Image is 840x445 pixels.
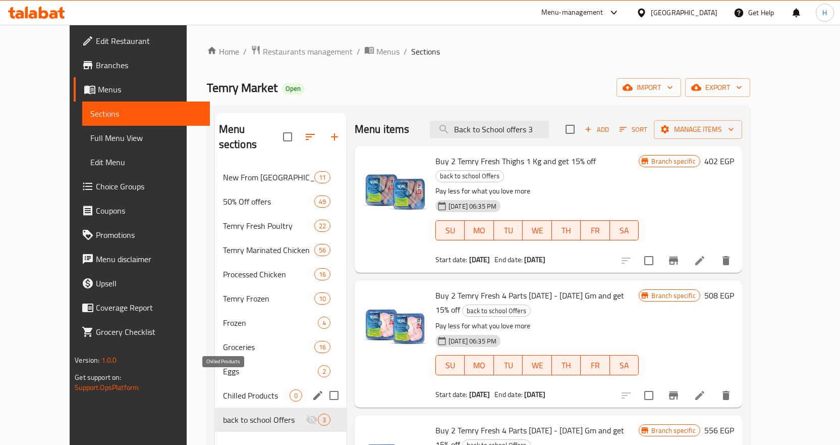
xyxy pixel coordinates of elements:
button: WE [523,355,552,375]
span: Menus [376,45,400,58]
nav: Menu sections [215,161,347,436]
span: TU [498,358,519,373]
div: items [318,317,330,329]
span: 2 [318,367,330,376]
a: Edit menu item [694,389,706,402]
span: MO [469,223,490,238]
span: Menus [98,83,202,95]
a: Edit Menu [82,150,210,174]
a: Branches [74,53,210,77]
nav: breadcrumb [207,45,750,58]
span: TH [556,223,577,238]
span: Sections [411,45,440,58]
span: Frozen [223,317,318,329]
button: TU [494,220,523,240]
div: Frozen4 [215,311,347,335]
span: Select to update [638,250,659,271]
span: WE [527,358,548,373]
span: Chilled Products [223,389,290,402]
span: Full Menu View [90,132,202,144]
button: TH [552,220,581,240]
span: Temry Frozen [223,292,314,305]
button: Sort [617,122,650,137]
h6: 508 EGP [704,288,734,303]
span: H [822,7,827,18]
button: Add section [322,125,347,149]
div: 50% Off offers49 [215,189,347,214]
img: Buy 2 Temry Fresh Thighs 1 Kg and get 15% off [363,154,427,219]
a: Grocery Checklist [74,320,210,344]
span: back to school Offers [436,170,503,182]
span: Edit Restaurant [96,35,202,47]
span: back to school Offers [223,414,306,426]
div: back to school Offers [435,170,504,182]
span: 16 [315,270,330,279]
button: import [617,78,681,97]
span: Branch specific [647,291,699,301]
svg: Inactive section [306,414,318,426]
span: New From [GEOGRAPHIC_DATA] [223,171,314,183]
span: Select all sections [277,126,298,147]
a: Menus [74,77,210,102]
span: End date: [494,388,523,401]
span: Add [583,124,610,135]
div: items [314,244,330,256]
span: Open [282,84,305,93]
span: export [693,81,742,94]
span: 16 [315,342,330,352]
span: Manage items [662,123,734,136]
a: Sections [82,102,210,126]
div: Groceries [223,341,314,353]
li: / [243,45,247,58]
span: Eggs [223,365,318,377]
span: 10 [315,294,330,304]
span: MO [469,358,490,373]
span: Sort items [613,122,654,137]
a: Support.OpsPlatform [75,381,139,394]
span: Buy 2 Temry Fresh Thighs 1 Kg and get 15% off [435,154,596,169]
span: 11 [315,173,330,182]
h2: Menu sections [219,122,283,152]
li: / [357,45,360,58]
button: Branch-specific-item [661,249,686,273]
button: SU [435,355,465,375]
span: Sections [90,108,202,120]
a: Promotions [74,223,210,247]
span: WE [527,223,548,238]
span: 49 [315,197,330,207]
a: Coupons [74,199,210,223]
div: back to school Offers3 [215,408,347,432]
span: Choice Groups [96,180,202,192]
div: Groceries16 [215,335,347,359]
span: Temry Fresh Poultry [223,220,314,232]
span: 22 [315,221,330,231]
div: items [314,292,330,305]
button: MO [465,355,494,375]
a: Restaurants management [251,45,353,58]
span: Upsell [96,277,202,289]
div: back to school Offers [462,305,531,317]
button: delete [714,249,738,273]
a: Coverage Report [74,295,210,320]
a: Menu disclaimer [74,247,210,271]
button: TH [552,355,581,375]
span: Select to update [638,385,659,406]
button: edit [310,388,325,403]
span: End date: [494,253,523,266]
span: back to school Offers [463,305,530,317]
div: Chilled Products0edit [215,383,347,408]
button: Manage items [654,120,742,139]
span: Menu disclaimer [96,253,202,265]
div: Temry Frozen10 [215,286,347,311]
span: Branch specific [647,426,699,435]
a: Full Menu View [82,126,210,150]
span: Processed Chicken [223,268,314,280]
button: Branch-specific-item [661,383,686,408]
div: Temry Marinated Chicken56 [215,238,347,262]
span: Start date: [435,253,468,266]
a: Edit Restaurant [74,29,210,53]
